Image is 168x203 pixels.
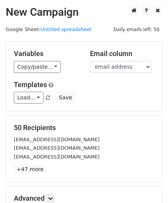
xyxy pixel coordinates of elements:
a: Templates [14,81,47,89]
span: Daily emails left: 50 [111,25,162,34]
small: [EMAIL_ADDRESS][DOMAIN_NAME] [14,145,100,151]
button: Save [55,92,75,104]
h5: 50 Recipients [14,124,154,132]
a: Load... [14,92,43,104]
a: Untitled spreadsheet [40,26,91,32]
a: Copy/paste... [14,61,61,73]
a: Daily emails left: 50 [111,26,162,32]
h5: Email column [90,50,155,58]
small: [EMAIL_ADDRESS][DOMAIN_NAME] [14,137,100,142]
h5: Variables [14,50,78,58]
h2: New Campaign [6,6,162,19]
small: [EMAIL_ADDRESS][DOMAIN_NAME] [14,154,100,160]
a: +47 more [14,165,46,174]
h5: Advanced [14,194,154,203]
small: Google Sheet: [6,26,92,32]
